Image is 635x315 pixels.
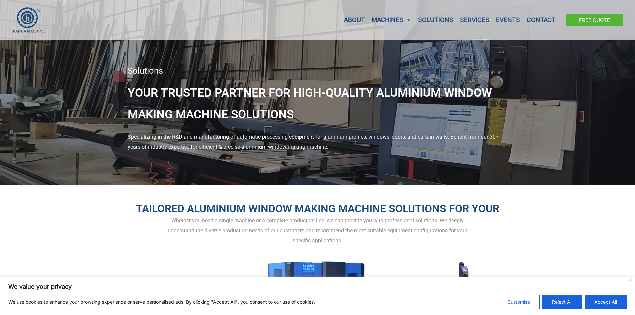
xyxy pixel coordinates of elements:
button: Accept All [585,295,627,309]
div: Whether you need a single machine or a complete production line, we can provide you with professi... [128,216,508,245]
h2: Tailored Aluminium Window Making Machine Solutions for Your [128,202,508,216]
p: We use cookies to enhance your browsing experience or serve personalised ads. By clicking "Accept... [8,298,315,306]
div: Specializing in the R&D and manufacturing of automatic processing equipment for aluminum profiles... [128,132,508,152]
div: Solutions [128,67,508,75]
p: We value your privacy [8,283,627,291]
button: Customise [498,295,540,309]
img: Close [629,278,632,281]
h1: Your Trusted Partner for High-Quality Aluminium Window Making Machine Solutions [128,82,508,126]
img: JH Aluminium Window & Door Processing Machines [12,7,45,33]
a: Free Quote [566,14,623,26]
button: Reject All [542,295,582,309]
